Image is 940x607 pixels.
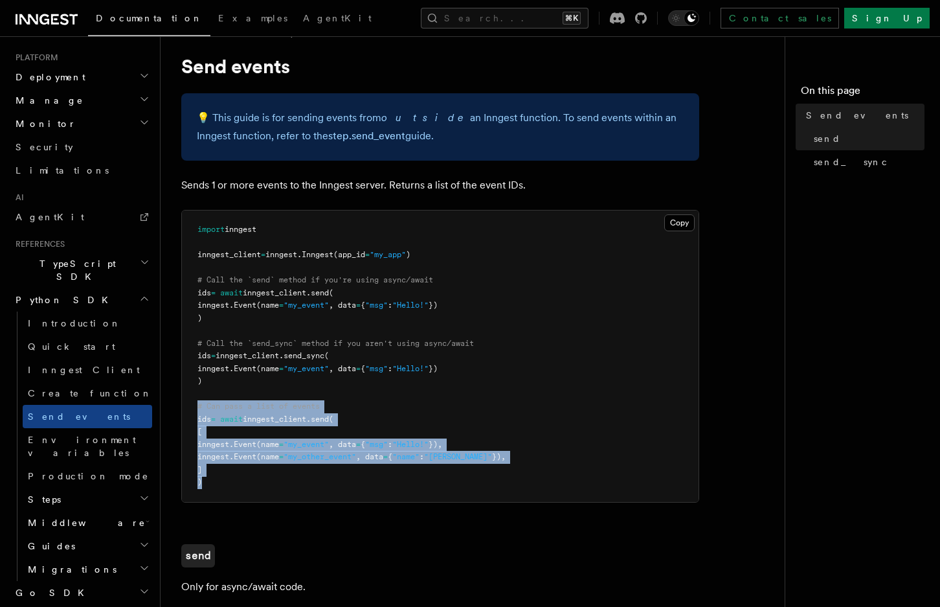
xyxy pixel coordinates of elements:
[234,301,256,310] span: Event
[23,516,146,529] span: Middleware
[297,250,302,259] span: .
[801,83,924,104] h4: On this page
[197,465,202,474] span: ]
[279,301,284,310] span: =
[216,351,279,360] span: inngest_client
[356,440,361,449] span: =
[211,288,216,297] span: =
[356,301,361,310] span: =
[381,111,470,124] em: outside
[96,13,203,23] span: Documentation
[421,8,588,29] button: Search...⌘K
[329,440,356,449] span: , data
[23,428,152,464] a: Environment variables
[814,155,889,168] span: send_sync
[721,8,839,29] a: Contact sales
[225,225,256,234] span: inngest
[16,212,84,222] span: AgentKit
[10,239,65,249] span: References
[356,452,383,461] span: , data
[303,13,372,23] span: AgentKit
[16,165,109,176] span: Limitations
[220,288,243,297] span: await
[392,301,429,310] span: "Hello!"
[563,12,581,25] kbd: ⌘K
[256,440,279,449] span: (name
[210,4,295,35] a: Examples
[329,301,356,310] span: , data
[365,301,388,310] span: "msg"
[23,511,152,534] button: Middleware
[181,176,699,194] p: Sends 1 or more events to the Inngest server. Returns a list of the event IDs.
[23,312,152,335] a: Introduction
[28,435,136,458] span: Environment variables
[284,440,329,449] span: "my_event"
[10,117,76,130] span: Monitor
[16,142,73,152] span: Security
[365,364,388,373] span: "msg"
[370,250,406,259] span: "my_app"
[809,127,924,150] a: send
[10,312,152,581] div: Python SDK
[23,563,117,576] span: Migrations
[197,288,211,297] span: ids
[388,364,392,373] span: :
[256,364,279,373] span: (name
[284,452,356,461] span: "my_other_event"
[361,440,365,449] span: {
[23,335,152,358] a: Quick start
[197,250,261,259] span: inngest_client
[181,578,699,596] p: Only for async/await code.
[197,427,202,436] span: [
[23,488,152,511] button: Steps
[406,250,410,259] span: )
[324,351,329,360] span: (
[256,452,279,461] span: (name
[211,415,216,424] span: =
[668,10,699,26] button: Toggle dark mode
[295,4,379,35] a: AgentKit
[10,65,152,89] button: Deployment
[181,544,215,567] a: send
[23,558,152,581] button: Migrations
[329,288,333,297] span: (
[28,471,149,481] span: Production mode
[388,452,392,461] span: {
[284,364,329,373] span: "my_event"
[23,464,152,488] a: Production mode
[197,477,202,487] span: )
[424,452,492,461] span: "[PERSON_NAME]"
[279,440,284,449] span: =
[197,364,234,373] span: inngest.
[23,534,152,558] button: Guides
[265,250,297,259] span: inngest
[10,89,152,112] button: Manage
[383,452,388,461] span: =
[197,339,474,348] span: # Call the `send_sync` method if you aren't using async/await
[429,301,438,310] span: })
[306,415,311,424] span: .
[197,275,433,284] span: # Call the `send` method if you're using async/await
[218,13,287,23] span: Examples
[197,440,234,449] span: inngest.
[10,112,152,135] button: Monitor
[197,415,211,424] span: ids
[328,130,405,142] a: step.send_event
[365,250,370,259] span: =
[10,252,152,288] button: TypeScript SDK
[234,364,256,373] span: Event
[261,250,265,259] span: =
[284,301,329,310] span: "my_event"
[814,132,841,145] span: send
[23,493,61,506] span: Steps
[243,288,306,297] span: inngest_client
[279,364,284,373] span: =
[28,388,152,398] span: Create function
[234,440,256,449] span: Event
[10,192,24,203] span: AI
[197,301,234,310] span: inngest.
[392,364,429,373] span: "Hello!"
[279,452,284,461] span: =
[181,54,699,78] h1: Send events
